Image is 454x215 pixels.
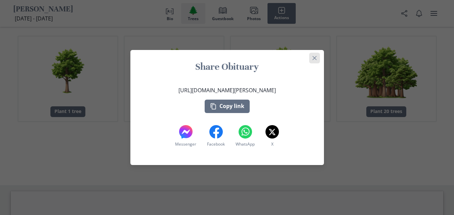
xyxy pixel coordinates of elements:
[207,141,225,147] span: Facebook
[271,141,274,147] span: X
[178,86,276,94] p: [URL][DOMAIN_NAME][PERSON_NAME]
[264,124,280,149] button: X
[138,61,316,73] h1: Share Obituary
[206,124,226,149] button: Facebook
[205,100,250,113] button: Copy link
[236,141,255,147] span: WhatsApp
[175,141,196,147] span: Messenger
[309,53,320,63] button: Close
[234,124,256,149] button: WhatsApp
[174,124,198,149] button: Messenger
